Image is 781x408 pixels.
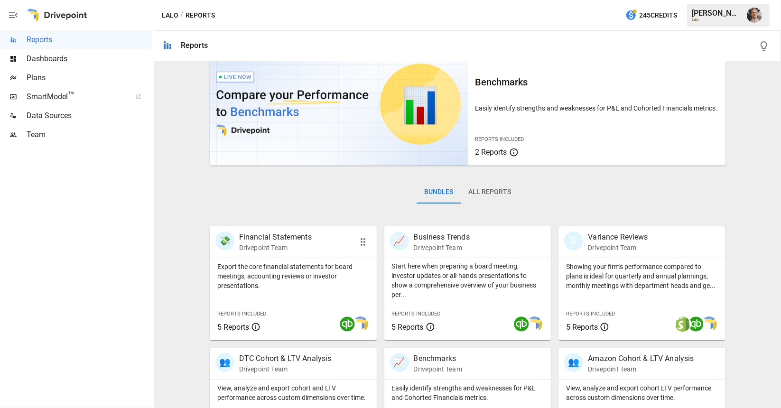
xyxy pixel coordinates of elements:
[392,383,544,402] p: Easily identify strengths and weaknesses for P&L and Cohorted Financials metrics.
[639,9,677,21] span: 245 Credits
[27,110,152,121] span: Data Sources
[392,311,441,317] span: Reports Included
[692,9,741,18] div: [PERSON_NAME]
[210,42,468,166] img: video thumbnail
[162,9,178,21] button: Lalo
[747,8,762,23] img: Alexey Loganchuk
[414,353,462,364] p: Benchmarks
[588,353,694,364] p: Amazon Cohort & LTV Analysis
[27,72,152,83] span: Plans
[461,181,519,204] button: All Reports
[475,74,718,90] h6: Benchmarks
[27,91,125,102] span: SmartModel
[588,364,694,374] p: Drivepoint Team
[475,103,718,113] p: Easily identify strengths and weaknesses for P&L and Cohorted Financials metrics.
[566,311,615,317] span: Reports Included
[217,262,369,290] p: Export the core financial statements for board meetings, accounting reviews or investor presentat...
[392,261,544,299] p: Start here when preparing a board meeting, investor updates or all-hands presentations to show a ...
[239,232,312,243] p: Financial Statements
[414,232,470,243] p: Business Trends
[215,232,234,250] div: 💸
[688,316,704,332] img: quickbooks
[68,90,74,102] span: ™
[741,2,768,28] button: Alexey Loganchuk
[566,383,718,402] p: View, analyze and export cohort LTV performance across custom dimensions over time.
[566,323,598,332] span: 5 Reports
[692,18,741,22] div: Lalo
[353,316,368,332] img: smart model
[566,262,718,290] p: Showing your firm's performance compared to plans is ideal for quarterly and annual plannings, mo...
[390,232,409,250] div: 📈
[475,148,507,157] span: 2 Reports
[588,232,648,243] p: Variance Reviews
[622,7,681,24] button: 245Credits
[414,364,462,374] p: Drivepoint Team
[239,243,312,252] p: Drivepoint Team
[239,364,332,374] p: Drivepoint Team
[215,353,234,372] div: 👥
[340,316,355,332] img: quickbooks
[217,311,266,317] span: Reports Included
[217,383,369,402] p: View, analyze and export cohort and LTV performance across custom dimensions over time.
[217,323,249,332] span: 5 Reports
[181,41,208,50] div: Reports
[414,243,470,252] p: Drivepoint Team
[702,316,717,332] img: smart model
[27,34,152,46] span: Reports
[392,323,424,332] span: 5 Reports
[514,316,529,332] img: quickbooks
[564,353,583,372] div: 👥
[588,243,648,252] p: Drivepoint Team
[239,353,332,364] p: DTC Cohort & LTV Analysis
[27,129,152,140] span: Team
[27,53,152,65] span: Dashboards
[390,353,409,372] div: 📈
[417,181,461,204] button: Bundles
[475,136,524,142] span: Reports Included
[564,232,583,250] div: 🗓
[675,316,690,332] img: shopify
[527,316,542,332] img: smart model
[180,9,184,21] div: /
